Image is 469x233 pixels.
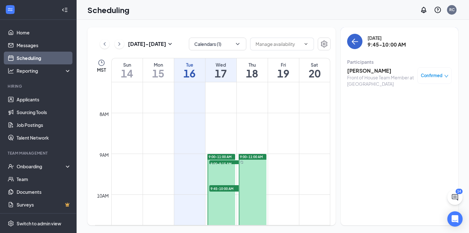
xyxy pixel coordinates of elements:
[112,62,143,68] div: Sun
[17,220,61,227] div: Switch to admin view
[17,186,71,198] a: Documents
[115,39,124,49] button: ChevronRight
[17,39,71,52] a: Messages
[240,155,263,159] span: 9:00-11:00 AM
[303,41,309,47] svg: ChevronDown
[456,189,463,194] div: 14
[98,151,110,158] div: 9am
[447,211,463,227] div: Open Intercom Messenger
[444,74,449,78] span: down
[347,74,414,87] div: Front of House Team Member at [GEOGRAPHIC_DATA]
[8,84,70,89] div: Hiring
[447,190,463,205] button: ChatActive
[96,192,110,199] div: 10am
[189,38,246,50] button: Calendars (1)ChevronDown
[209,185,241,192] span: 9:45-10:00 AM
[368,41,406,48] h3: 9:45-10:00 AM
[100,39,109,49] button: ChevronLeft
[8,220,14,227] svg: Settings
[299,68,330,79] h1: 20
[205,68,236,79] h1: 17
[7,6,13,13] svg: WorkstreamLogo
[351,38,359,45] svg: ArrowLeft
[299,62,330,68] div: Sat
[237,62,268,68] div: Thu
[451,193,459,201] svg: ChatActive
[17,26,71,39] a: Home
[268,58,299,82] a: September 19, 2025
[143,68,174,79] h1: 15
[449,7,455,12] div: RC
[98,59,105,67] svg: Clock
[256,40,301,47] input: Manage availability
[17,198,71,211] a: SurveysCrown
[240,161,243,164] svg: Sync
[8,68,14,74] svg: Analysis
[318,38,331,50] button: Settings
[420,6,428,14] svg: Notifications
[17,119,71,131] a: Job Postings
[347,67,414,74] h3: [PERSON_NAME]
[97,67,106,73] span: MST
[17,106,71,119] a: Sourcing Tools
[205,62,236,68] div: Wed
[8,163,14,170] svg: UserCheck
[143,58,174,82] a: September 15, 2025
[434,6,442,14] svg: QuestionInfo
[347,34,362,49] button: back-button
[205,58,236,82] a: September 17, 2025
[143,62,174,68] div: Mon
[299,58,330,82] a: September 20, 2025
[112,58,143,82] a: September 14, 2025
[347,59,452,65] div: Participants
[234,41,241,47] svg: ChevronDown
[166,40,174,48] svg: SmallChevronDown
[174,62,205,68] div: Tue
[421,72,443,79] span: Confirmed
[237,58,268,82] a: September 18, 2025
[320,40,328,48] svg: Settings
[17,68,71,74] div: Reporting
[87,4,130,15] h1: Scheduling
[62,7,68,13] svg: Collapse
[237,68,268,79] h1: 18
[8,150,70,156] div: Team Management
[128,40,166,47] h3: [DATE] - [DATE]
[209,155,232,159] span: 9:00-11:00 AM
[268,68,299,79] h1: 19
[174,68,205,79] h1: 16
[174,58,205,82] a: September 16, 2025
[17,131,71,144] a: Talent Network
[17,93,71,106] a: Applicants
[17,52,71,64] a: Scheduling
[112,68,143,79] h1: 14
[209,160,241,167] span: 9:00-9:15 AM
[368,35,406,41] div: [DATE]
[116,40,123,48] svg: ChevronRight
[17,163,66,170] div: Onboarding
[17,173,71,186] a: Team
[268,62,299,68] div: Fri
[101,40,108,48] svg: ChevronLeft
[98,111,110,118] div: 8am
